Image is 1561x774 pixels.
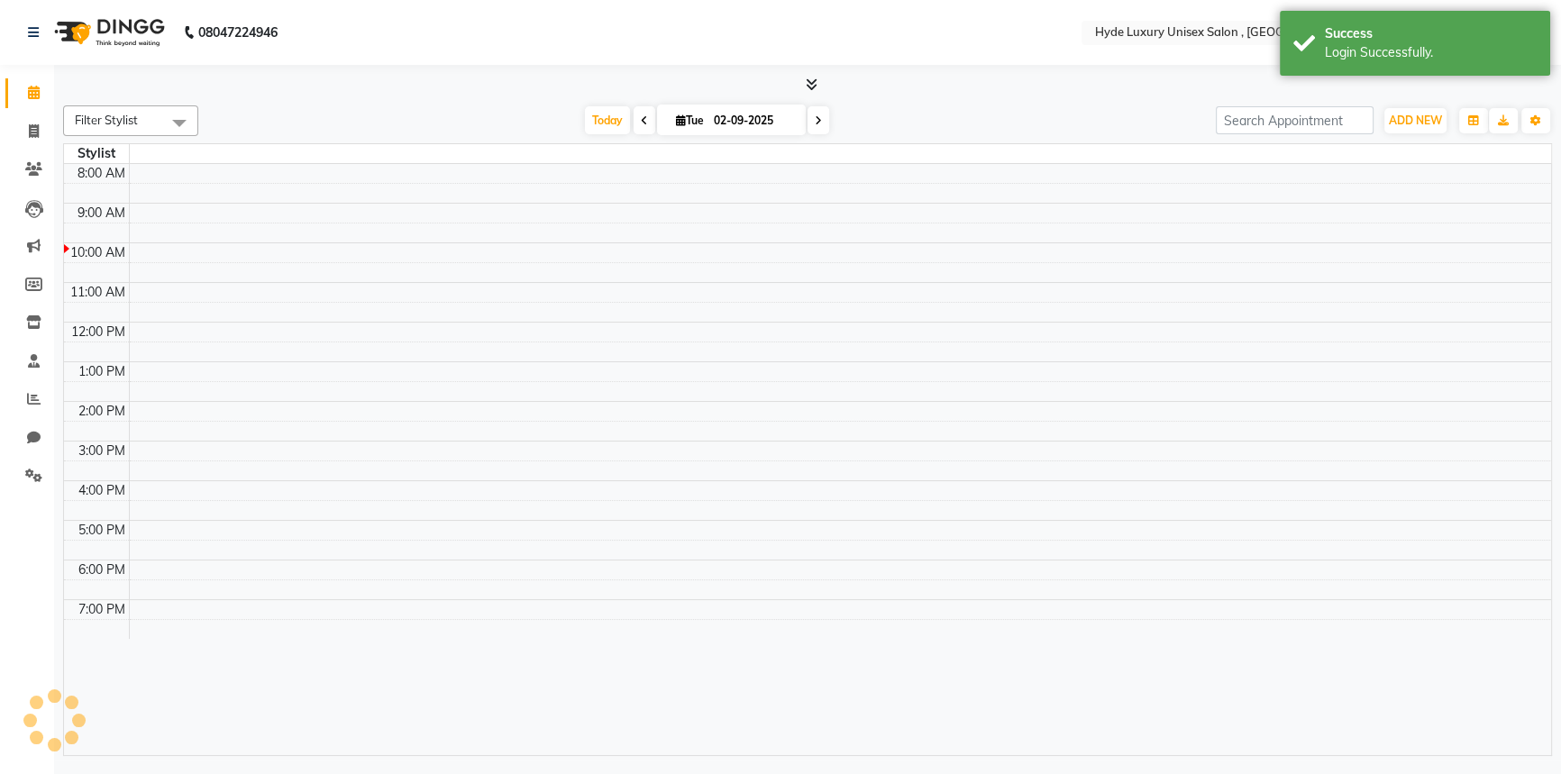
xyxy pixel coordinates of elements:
input: 2025-09-02 [708,107,799,134]
div: Success [1325,24,1537,43]
div: 10:00 AM [67,243,129,262]
div: 4:00 PM [75,481,129,500]
input: Search Appointment [1216,106,1374,134]
div: 9:00 AM [74,204,129,223]
div: 12:00 PM [68,323,129,341]
span: Today [585,106,630,134]
span: Tue [671,114,708,127]
div: Stylist [64,144,129,163]
div: 2:00 PM [75,402,129,421]
div: Login Successfully. [1325,43,1537,62]
div: 7:00 PM [75,600,129,619]
div: 8:00 AM [74,164,129,183]
button: ADD NEW [1384,108,1447,133]
img: logo [46,7,169,58]
span: Filter Stylist [75,113,138,127]
div: 3:00 PM [75,442,129,460]
b: 08047224946 [198,7,278,58]
div: 1:00 PM [75,362,129,381]
div: 5:00 PM [75,521,129,540]
div: 6:00 PM [75,560,129,579]
span: ADD NEW [1389,114,1442,127]
div: 11:00 AM [67,283,129,302]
